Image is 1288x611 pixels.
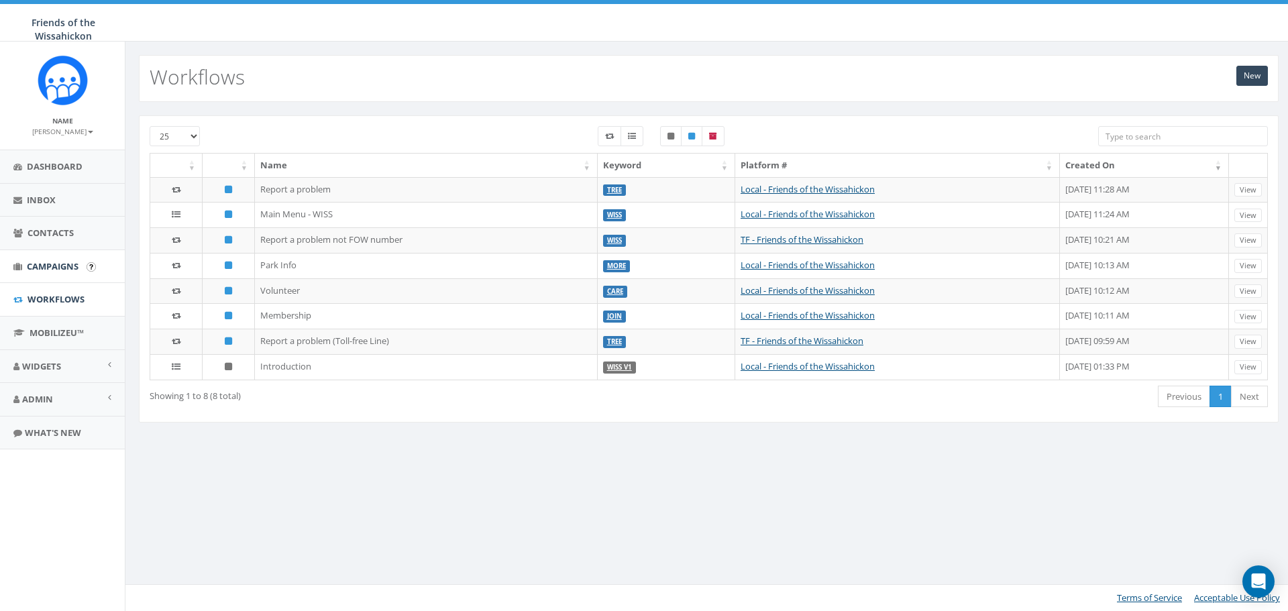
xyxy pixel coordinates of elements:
[255,354,598,380] td: Introduction
[607,312,622,321] a: JOIN
[255,303,598,329] td: Membership
[1060,329,1229,354] td: [DATE] 09:59 AM
[1231,386,1268,408] a: Next
[741,360,875,372] a: Local - Friends of the Wissahickon
[150,66,245,88] h2: Workflows
[741,284,875,296] a: Local - Friends of the Wissahickon
[87,262,96,272] input: Submit
[255,154,598,177] th: Name: activate to sort column ascending
[225,337,232,345] i: Published
[1060,354,1229,380] td: [DATE] 01:33 PM
[598,154,735,177] th: Keyword: activate to sort column ascending
[255,329,598,354] td: Report a problem (Toll-free Line)
[1060,154,1229,177] th: Created On: activate to sort column ascending
[1098,126,1268,146] input: Type to search
[741,309,875,321] a: Local - Friends of the Wissahickon
[32,16,95,42] span: Friends of the Wissahickon
[22,393,53,405] span: Admin
[741,208,875,220] a: Local - Friends of the Wissahickon
[225,235,232,244] i: Published
[27,260,78,272] span: Campaigns
[1234,360,1262,374] a: View
[255,227,598,253] td: Report a problem not FOW number
[150,384,604,402] div: Showing 1 to 8 (8 total)
[225,311,232,320] i: Published
[598,126,621,146] label: Workflow
[702,126,724,146] label: Archived
[681,126,702,146] label: Published
[28,227,74,239] span: Contacts
[22,360,61,372] span: Widgets
[203,154,255,177] th: : activate to sort column ascending
[607,236,622,245] a: WISS
[255,253,598,278] td: Park Info
[607,186,622,195] a: TREE
[27,160,83,172] span: Dashboard
[1060,177,1229,203] td: [DATE] 11:28 AM
[607,363,632,372] a: WISS v1
[1234,233,1262,247] a: View
[1234,183,1262,197] a: View
[741,259,875,271] a: Local - Friends of the Wissahickon
[225,286,232,295] i: Published
[27,194,56,206] span: Inbox
[32,125,93,137] a: [PERSON_NAME]
[225,210,232,219] i: Published
[741,335,863,347] a: TF - Friends of the Wissahickon
[25,427,81,439] span: What's New
[1234,259,1262,273] a: View
[621,126,643,146] label: Menu
[735,154,1060,177] th: Platform #: activate to sort column ascending
[607,262,626,270] a: MORE
[741,233,863,245] a: TF - Friends of the Wissahickon
[255,278,598,304] td: Volunteer
[1060,202,1229,227] td: [DATE] 11:24 AM
[1060,278,1229,304] td: [DATE] 10:12 AM
[1060,227,1229,253] td: [DATE] 10:21 AM
[38,55,88,105] img: Rally_Corp_Icon_1.png
[30,327,84,339] span: MobilizeU™
[225,362,232,371] i: Unpublished
[607,337,622,346] a: TREE
[255,177,598,203] td: Report a problem
[607,211,622,219] a: WISS
[52,116,73,125] small: Name
[1060,303,1229,329] td: [DATE] 10:11 AM
[32,127,93,136] small: [PERSON_NAME]
[1060,253,1229,278] td: [DATE] 10:13 AM
[1234,310,1262,324] a: View
[1234,335,1262,349] a: View
[1242,565,1275,598] div: Open Intercom Messenger
[741,183,875,195] a: Local - Friends of the Wissahickon
[1194,592,1280,604] a: Acceptable Use Policy
[1210,386,1232,408] a: 1
[1236,66,1268,86] a: New
[225,185,232,194] i: Published
[225,261,232,270] i: Published
[1117,592,1182,604] a: Terms of Service
[1158,386,1210,408] a: Previous
[1234,209,1262,223] a: View
[1234,284,1262,298] a: View
[28,293,85,305] span: Workflows
[255,202,598,227] td: Main Menu - WISS
[660,126,682,146] label: Unpublished
[607,287,623,296] a: CARE
[150,154,203,177] th: : activate to sort column ascending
